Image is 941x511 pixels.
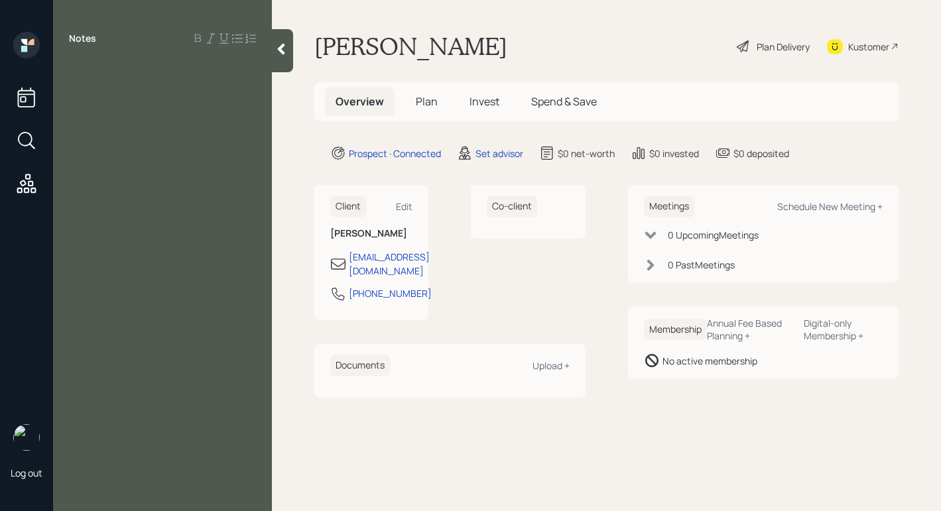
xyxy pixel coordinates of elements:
div: Annual Fee Based Planning + [707,317,794,342]
h6: Documents [330,355,390,376]
div: Edit [396,200,412,213]
div: $0 invested [649,146,699,160]
div: 0 Upcoming Meeting s [668,228,759,242]
span: Overview [336,94,384,109]
label: Notes [69,32,96,45]
div: Set advisor [475,146,523,160]
div: [PHONE_NUMBER] [349,286,432,300]
div: Digital-only Membership + [804,317,883,342]
div: [EMAIL_ADDRESS][DOMAIN_NAME] [349,250,430,278]
h6: [PERSON_NAME] [330,228,412,239]
div: Prospect · Connected [349,146,441,160]
span: Plan [416,94,438,109]
h6: Membership [644,319,707,341]
div: $0 net-worth [558,146,615,160]
div: Schedule New Meeting + [777,200,883,213]
div: Upload + [533,359,570,372]
h6: Co-client [487,196,537,217]
div: Plan Delivery [757,40,810,54]
h1: [PERSON_NAME] [314,32,507,61]
div: Log out [11,467,42,479]
div: 0 Past Meeting s [668,258,735,272]
h6: Client [330,196,366,217]
h6: Meetings [644,196,694,217]
div: No active membership [662,354,757,368]
div: $0 deposited [733,146,789,160]
span: Spend & Save [531,94,597,109]
span: Invest [470,94,499,109]
div: Kustomer [848,40,889,54]
img: aleksandra-headshot.png [13,424,40,451]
